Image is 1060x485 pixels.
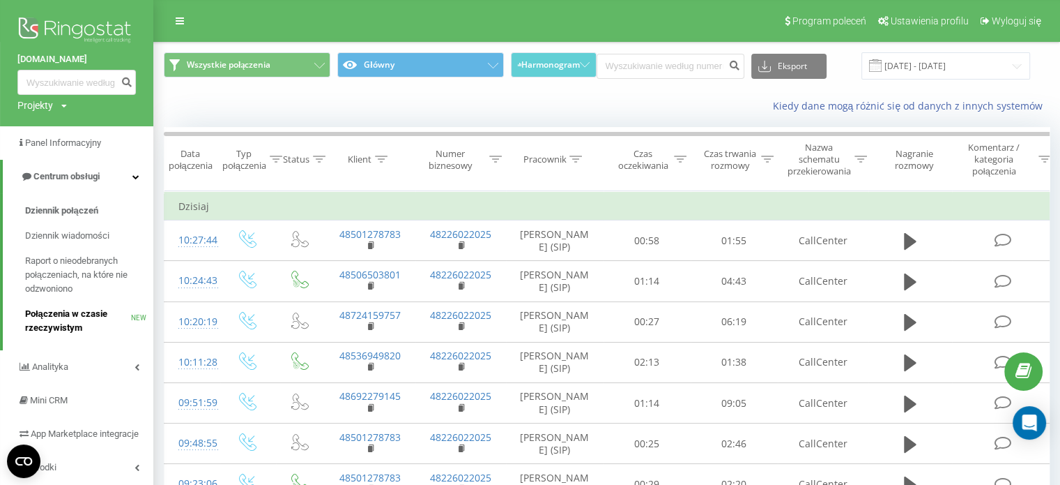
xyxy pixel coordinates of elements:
button: Open CMP widget [7,445,40,478]
td: 02:13 [604,342,691,382]
td: 01:14 [604,383,691,424]
td: 01:55 [691,221,778,261]
a: Połączenia w czasie rzeczywistymNEW [25,301,153,341]
span: Połączenia w czasie rzeczywistym [25,307,131,335]
a: [DOMAIN_NAME] [17,52,136,66]
td: CallCenter [778,261,868,301]
button: Wszystkie połączenia [164,52,330,77]
a: 48226022025 [430,389,491,403]
td: 02:46 [691,424,778,464]
div: Nagranie rozmowy [880,148,948,172]
span: Analityka [32,361,68,372]
td: [PERSON_NAME] (SIP) [506,383,604,424]
span: Środki [31,462,56,472]
div: Projekty [17,98,53,112]
div: 10:27:44 [178,227,206,254]
span: Dziennik wiadomości [25,229,109,243]
div: 09:48:55 [178,430,206,457]
td: 00:27 [604,301,691,342]
div: Pracownik [523,154,566,165]
div: Numer biznesowy [415,148,486,172]
div: 10:20:19 [178,308,206,336]
td: [PERSON_NAME] (SIP) [506,342,604,382]
div: Data połączenia [164,148,216,172]
span: Program poleceń [792,15,866,27]
div: Komentarz / kategoria połączenia [953,142,1035,177]
span: Raport o nieodebranych połączeniach, na które nie odzwoniono [25,254,146,296]
div: Nazwa schematu przekierowania [788,142,851,177]
span: Centrum obsługi [33,171,100,181]
div: Typ połączenia [222,148,266,172]
td: 04:43 [691,261,778,301]
div: Klient [348,154,371,165]
button: Eksport [751,54,827,79]
button: Harmonogram [511,52,596,77]
td: CallCenter [778,221,868,261]
td: CallCenter [778,424,868,464]
a: 48226022025 [430,308,491,322]
td: CallCenter [778,383,868,424]
div: Open Intercom Messenger [1013,406,1046,440]
td: 00:25 [604,424,691,464]
a: Centrum obsługi [3,160,153,193]
td: [PERSON_NAME] (SIP) [506,221,604,261]
td: Dzisiaj [164,193,1057,221]
td: 01:38 [691,342,778,382]
span: App Marketplace integracje [31,428,139,439]
a: Dziennik połączeń [25,198,153,223]
div: 10:11:28 [178,349,206,376]
a: 48226022025 [430,349,491,362]
span: Wszystkie połączenia [187,59,270,70]
td: 01:14 [604,261,691,301]
span: Harmonogram [521,60,580,70]
a: Raport o nieodebranych połączeniach, na które nie odzwoniono [25,248,153,301]
div: 09:51:59 [178,389,206,417]
div: Status [283,154,309,165]
td: [PERSON_NAME] (SIP) [506,424,604,464]
a: 48226022025 [430,268,491,281]
td: 06:19 [691,301,778,342]
img: Ringostat logo [17,14,136,49]
td: [PERSON_NAME] (SIP) [506,301,604,342]
div: Czas trwania rozmowy [702,148,758,172]
a: 48501278783 [339,431,401,444]
a: 48226022025 [430,227,491,241]
span: Wyloguj się [992,15,1041,27]
td: 00:58 [604,221,691,261]
a: 48226022025 [430,431,491,444]
input: Wyszukiwanie według numeru [597,54,744,79]
td: 09:05 [691,383,778,424]
span: Dziennik połączeń [25,204,98,218]
span: Panel Informacyjny [25,137,101,148]
a: Dziennik wiadomości [25,223,153,248]
a: 48536949820 [339,349,401,362]
button: Główny [337,52,504,77]
span: Ustawienia profilu [891,15,969,27]
td: CallCenter [778,342,868,382]
span: Mini CRM [30,395,68,405]
a: 48724159757 [339,308,401,322]
input: Wyszukiwanie według numeru [17,70,136,95]
a: 48501278783 [339,227,401,241]
a: Kiedy dane mogą różnić się od danych z innych systemów [772,99,1050,112]
a: 48501278783 [339,471,401,484]
td: CallCenter [778,301,868,342]
a: 48226022025 [430,471,491,484]
a: 48692279145 [339,389,401,403]
a: 48506503801 [339,268,401,281]
td: [PERSON_NAME] (SIP) [506,261,604,301]
div: 10:24:43 [178,267,206,294]
div: Czas oczekiwania [615,148,670,172]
